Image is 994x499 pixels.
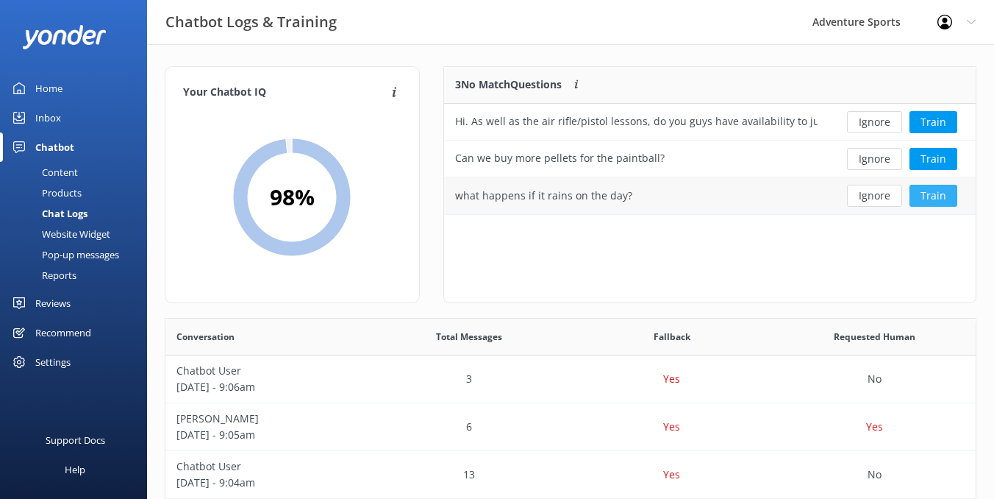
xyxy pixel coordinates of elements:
[9,224,110,244] div: Website Widget
[9,162,78,183] div: Content
[909,185,957,207] button: Train
[444,177,976,214] div: row
[9,203,87,224] div: Chat Logs
[444,141,976,177] div: row
[35,103,61,132] div: Inbox
[9,265,147,286] a: Reports
[868,467,882,483] p: No
[35,74,62,103] div: Home
[455,77,562,93] p: 3 No Match Questions
[9,244,147,265] a: Pop-up messages
[847,185,902,207] button: Ignore
[436,330,502,344] span: Total Messages
[35,289,71,318] div: Reviews
[46,425,105,455] div: Support Docs
[868,371,882,387] p: No
[176,475,357,491] p: [DATE] - 9:04am
[176,411,357,427] p: [PERSON_NAME]
[165,451,976,499] div: row
[9,162,147,183] a: Content
[455,188,632,204] div: what happens if it rains on the day?
[270,180,315,215] h2: 98 %
[9,183,82,203] div: Products
[444,104,976,141] div: row
[176,363,357,379] p: Chatbot User
[165,355,976,403] div: row
[455,113,818,130] div: Hi. As well as the air rifle/pistol lessons, do you guys have availability to just the range/ a r...
[909,111,957,133] button: Train
[165,403,976,451] div: row
[183,85,387,101] h4: Your Chatbot IQ
[9,265,76,286] div: Reports
[847,148,902,170] button: Ignore
[455,150,665,166] div: Can we buy more pellets for the paintball?
[866,419,883,435] p: Yes
[9,244,119,265] div: Pop-up messages
[65,455,85,484] div: Help
[176,330,235,344] span: Conversation
[466,371,472,387] p: 3
[466,419,472,435] p: 6
[9,183,147,203] a: Products
[9,203,147,224] a: Chat Logs
[176,459,357,475] p: Chatbot User
[22,25,107,49] img: yonder-white-logo.png
[176,379,357,395] p: [DATE] - 9:06am
[35,318,91,347] div: Recommend
[654,330,690,344] span: Fallback
[847,111,902,133] button: Ignore
[35,132,74,162] div: Chatbot
[35,347,71,377] div: Settings
[834,330,915,344] span: Requested Human
[176,427,357,443] p: [DATE] - 9:05am
[444,104,976,214] div: grid
[663,371,680,387] p: Yes
[663,467,680,483] p: Yes
[909,148,957,170] button: Train
[463,467,475,483] p: 13
[663,419,680,435] p: Yes
[9,224,147,244] a: Website Widget
[165,10,337,34] h3: Chatbot Logs & Training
